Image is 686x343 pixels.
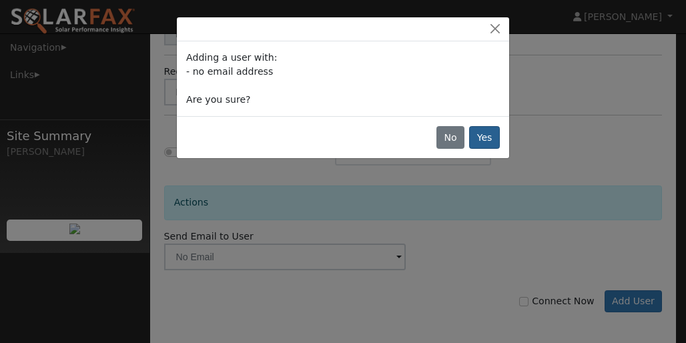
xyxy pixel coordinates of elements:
[486,22,504,36] button: Close
[186,94,250,105] span: Are you sure?
[186,66,273,77] span: - no email address
[186,52,277,63] span: Adding a user with:
[436,126,464,149] button: No
[469,126,500,149] button: Yes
